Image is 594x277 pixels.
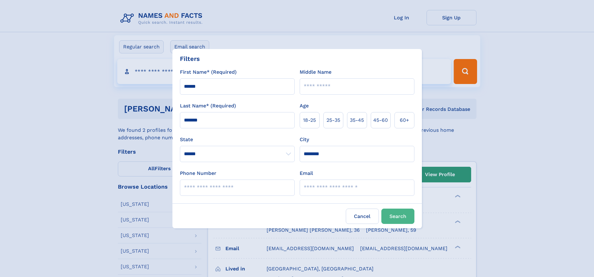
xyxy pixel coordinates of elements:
[300,68,331,76] label: Middle Name
[180,68,237,76] label: First Name* (Required)
[300,102,309,110] label: Age
[373,116,388,124] span: 45‑60
[180,54,200,63] div: Filters
[180,136,295,143] label: State
[180,102,236,110] label: Last Name* (Required)
[180,170,216,177] label: Phone Number
[346,209,379,224] label: Cancel
[350,116,364,124] span: 35‑45
[400,116,409,124] span: 60+
[300,136,309,143] label: City
[326,116,340,124] span: 25‑35
[381,209,414,224] button: Search
[303,116,316,124] span: 18‑25
[300,170,313,177] label: Email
